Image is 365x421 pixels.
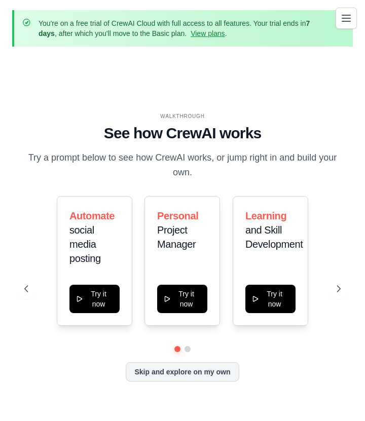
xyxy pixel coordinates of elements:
[24,150,341,180] p: Try a prompt below to see how CrewAI works, or jump right in and build your own.
[69,224,101,264] span: social media posting
[126,362,239,381] button: Skip and explore on my own
[69,210,115,221] span: Automate
[24,124,341,142] h1: See how CrewAI works
[245,210,286,221] span: Learning
[69,285,120,313] button: Try it now
[157,285,207,313] button: Try it now
[245,285,296,313] button: Try it now
[39,18,328,39] p: You're on a free trial of CrewAI Cloud with full access to all features. Your trial ends in , aft...
[245,224,303,250] span: and Skill Development
[24,112,341,120] div: WALKTHROUGH
[157,224,196,250] span: Project Manager
[336,8,357,29] button: Toggle navigation
[157,210,198,221] span: Personal
[191,29,225,37] a: View plans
